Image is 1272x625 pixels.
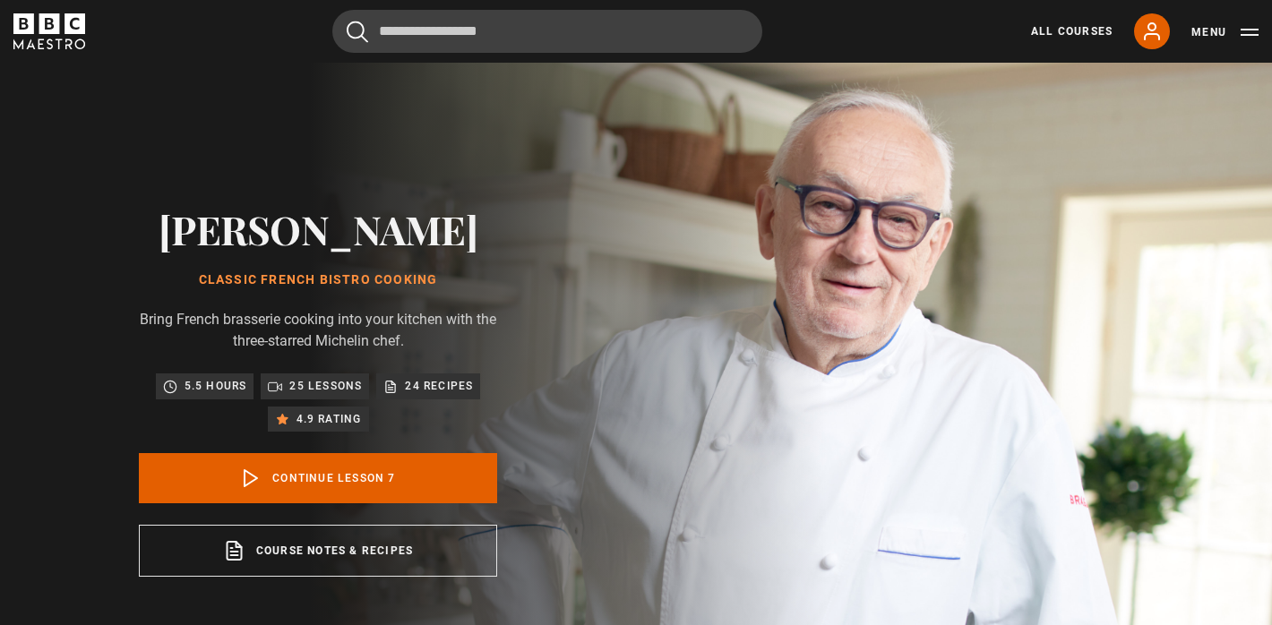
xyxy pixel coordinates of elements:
svg: BBC Maestro [13,13,85,49]
p: Bring French brasserie cooking into your kitchen with the three-starred Michelin chef. [139,309,497,352]
a: Continue lesson 7 [139,453,497,503]
button: Toggle navigation [1191,23,1259,41]
p: 25 lessons [289,377,362,395]
input: Search [332,10,762,53]
p: 24 recipes [405,377,473,395]
button: Submit the search query [347,21,368,43]
a: Course notes & recipes [139,525,497,577]
h1: Classic French Bistro Cooking [139,273,497,287]
p: 5.5 hours [185,377,247,395]
p: 4.9 rating [297,410,362,428]
h2: [PERSON_NAME] [139,206,497,252]
a: All Courses [1031,23,1113,39]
